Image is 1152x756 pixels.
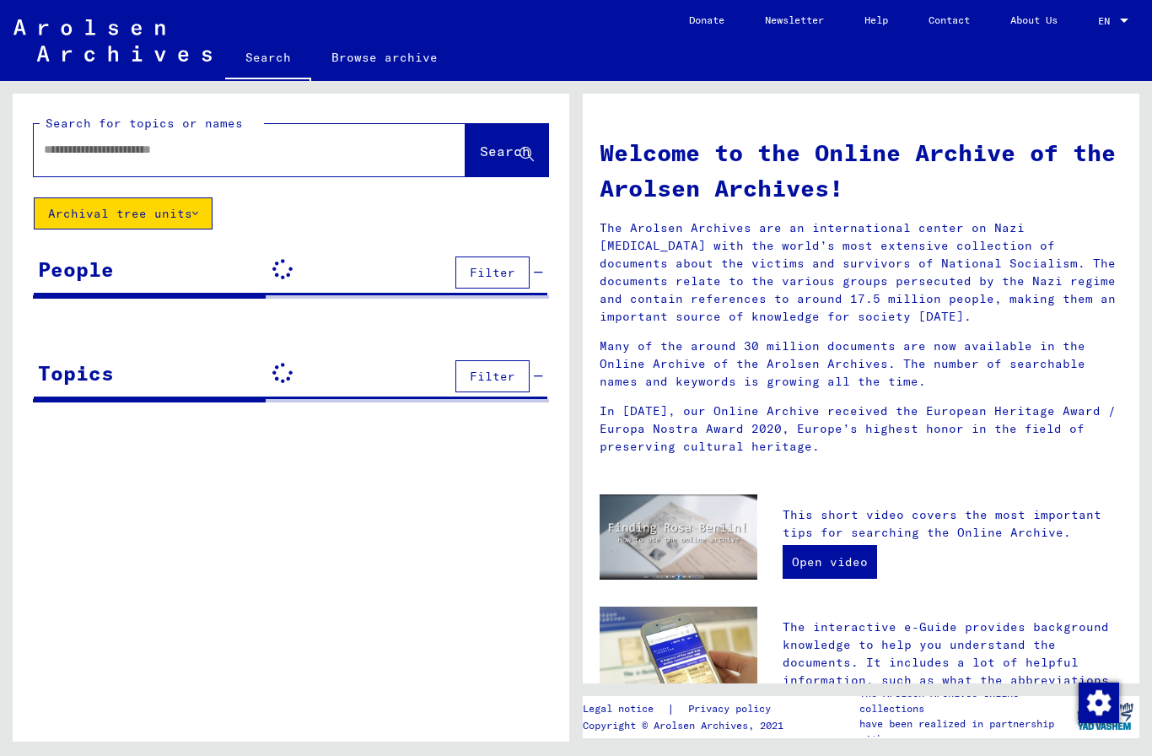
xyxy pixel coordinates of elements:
[600,607,757,712] img: eguide.jpg
[859,716,1070,747] p: have been realized in partnership with
[311,37,458,78] a: Browse archive
[600,135,1122,206] h1: Welcome to the Online Archive of the Arolsen Archives!
[600,219,1122,326] p: The Arolsen Archives are an international center on Nazi [MEDICAL_DATA] with the world’s most ext...
[455,256,530,289] button: Filter
[675,700,791,718] a: Privacy policy
[783,545,877,579] a: Open video
[600,494,757,580] img: video.jpg
[470,369,515,384] span: Filter
[600,402,1122,456] p: In [DATE], our Online Archive received the European Heritage Award / Europa Nostra Award 2020, Eu...
[46,116,243,131] mat-label: Search for topics or names
[34,197,213,229] button: Archival tree units
[583,718,791,733] p: Copyright © Arolsen Archives, 2021
[1079,683,1119,723] img: Change consent
[583,700,667,718] a: Legal notice
[38,254,114,284] div: People
[783,618,1122,725] p: The interactive e-Guide provides background knowledge to help you understand the documents. It in...
[466,124,548,176] button: Search
[13,19,212,62] img: Arolsen_neg.svg
[583,700,791,718] div: |
[783,506,1122,542] p: This short video covers the most important tips for searching the Online Archive.
[1074,695,1137,737] img: yv_logo.png
[600,337,1122,391] p: Many of the around 30 million documents are now available in the Online Archive of the Arolsen Ar...
[1078,682,1118,722] div: Change consent
[859,686,1070,716] p: The Arolsen Archives online collections
[1098,15,1117,27] span: EN
[470,265,515,280] span: Filter
[225,37,311,81] a: Search
[455,360,530,392] button: Filter
[480,143,530,159] span: Search
[38,358,114,388] div: Topics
